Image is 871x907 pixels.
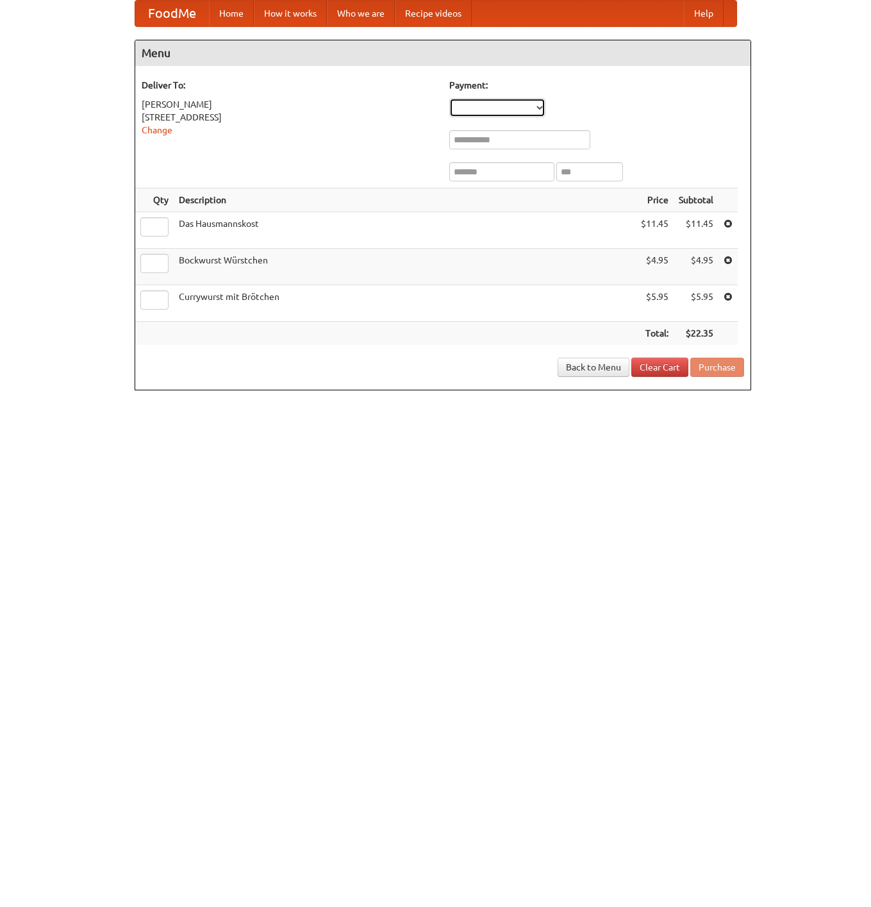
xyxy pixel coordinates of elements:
[209,1,254,26] a: Home
[327,1,395,26] a: Who we are
[636,322,674,345] th: Total:
[674,249,718,285] td: $4.95
[449,79,744,92] h5: Payment:
[135,40,751,66] h4: Menu
[690,358,744,377] button: Purchase
[631,358,688,377] a: Clear Cart
[636,249,674,285] td: $4.95
[174,212,636,249] td: Das Hausmannskost
[135,1,209,26] a: FoodMe
[174,249,636,285] td: Bockwurst Würstchen
[674,212,718,249] td: $11.45
[636,188,674,212] th: Price
[674,188,718,212] th: Subtotal
[684,1,724,26] a: Help
[142,79,436,92] h5: Deliver To:
[174,285,636,322] td: Currywurst mit Brötchen
[142,111,436,124] div: [STREET_ADDRESS]
[142,98,436,111] div: [PERSON_NAME]
[395,1,472,26] a: Recipe videos
[254,1,327,26] a: How it works
[142,125,172,135] a: Change
[135,188,174,212] th: Qty
[674,285,718,322] td: $5.95
[674,322,718,345] th: $22.35
[636,212,674,249] td: $11.45
[174,188,636,212] th: Description
[636,285,674,322] td: $5.95
[558,358,629,377] a: Back to Menu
